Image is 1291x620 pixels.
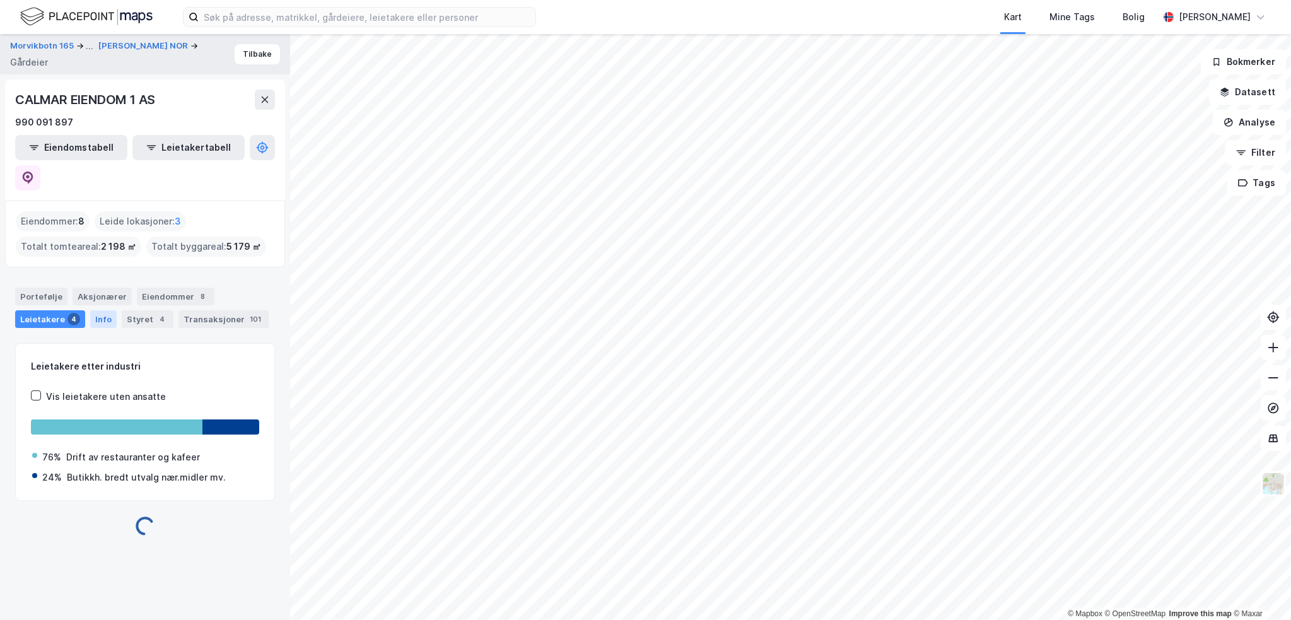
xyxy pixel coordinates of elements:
div: Styret [122,310,173,328]
div: Kart [1004,9,1022,25]
div: Vis leietakere uten ansatte [46,389,166,404]
div: Totalt tomteareal : [16,237,141,257]
div: ... [86,38,93,54]
div: 24% [42,470,62,485]
div: Eiendommer : [16,211,90,231]
button: Bokmerker [1201,49,1286,74]
div: Mine Tags [1049,9,1095,25]
div: Leietakere [15,310,85,328]
div: Drift av restauranter og kafeer [66,450,200,465]
div: Butikkh. bredt utvalg nær.midler mv. [67,470,226,485]
button: Filter [1225,140,1286,165]
a: OpenStreetMap [1105,609,1166,618]
div: CALMAR EIENDOM 1 AS [15,90,158,110]
a: Mapbox [1068,609,1102,618]
div: 76% [42,450,61,465]
div: 4 [67,313,80,325]
button: Analyse [1213,110,1286,135]
div: Aksjonærer [73,288,132,305]
img: spinner.a6d8c91a73a9ac5275cf975e30b51cfb.svg [135,516,155,536]
div: Leide lokasjoner : [95,211,186,231]
div: Eiendommer [137,288,214,305]
button: Leietakertabell [132,135,245,160]
iframe: Chat Widget [1228,559,1291,620]
button: Datasett [1209,79,1286,105]
span: 3 [175,214,181,229]
button: Morvikbotn 165 [10,38,76,54]
div: Bolig [1123,9,1145,25]
img: Z [1261,472,1285,496]
img: logo.f888ab2527a4732fd821a326f86c7f29.svg [20,6,153,28]
div: [PERSON_NAME] [1179,9,1251,25]
div: Totalt byggareal : [146,237,266,257]
div: Gårdeier [10,55,48,70]
div: Info [90,310,117,328]
span: 8 [78,214,85,229]
a: Improve this map [1169,609,1232,618]
div: Kontrollprogram for chat [1228,559,1291,620]
div: 990 091 897 [15,115,73,130]
button: Tags [1227,170,1286,196]
button: [PERSON_NAME] NOR [98,40,190,52]
div: 101 [247,313,264,325]
span: 2 198 ㎡ [101,239,136,254]
div: 4 [156,313,168,325]
div: Leietakere etter industri [31,359,259,374]
span: 5 179 ㎡ [226,239,261,254]
input: Søk på adresse, matrikkel, gårdeiere, leietakere eller personer [199,8,535,26]
button: Tilbake [235,44,280,64]
div: Transaksjoner [178,310,269,328]
div: 8 [197,290,209,303]
div: Portefølje [15,288,67,305]
button: Eiendomstabell [15,135,127,160]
